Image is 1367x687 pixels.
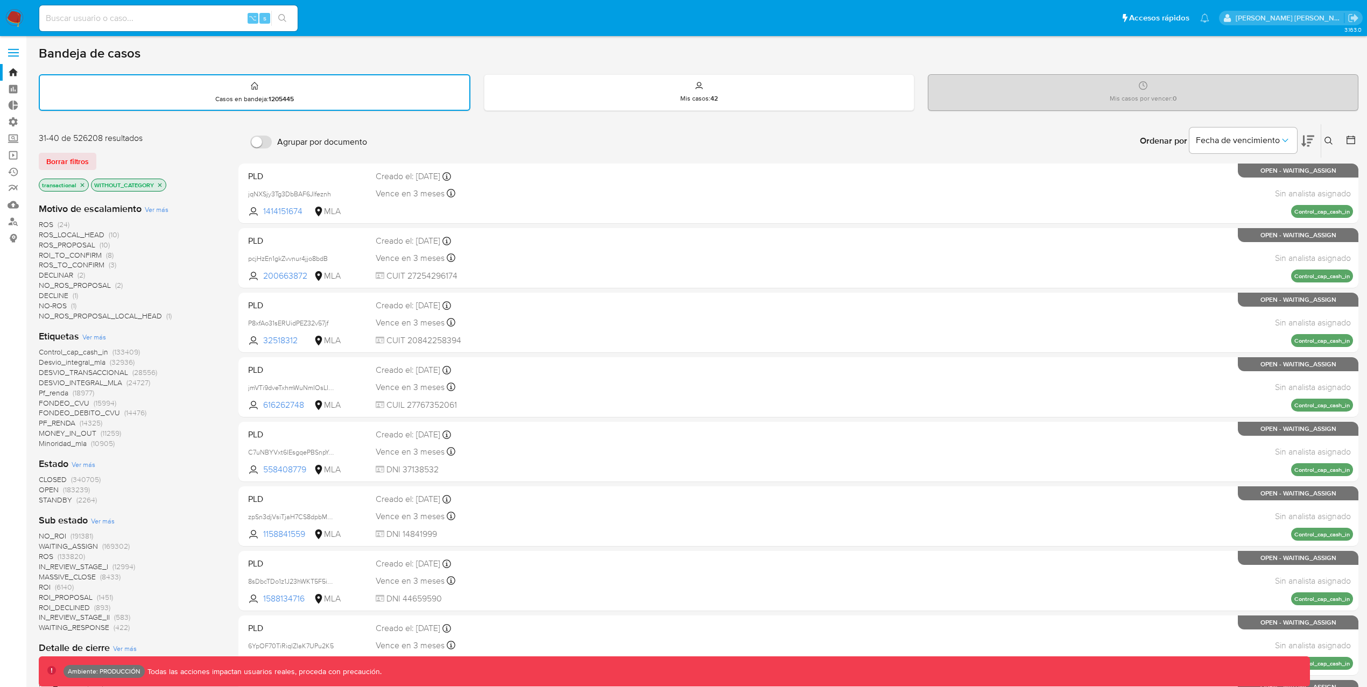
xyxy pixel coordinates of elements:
span: ⌥ [249,13,257,23]
span: s [263,13,266,23]
span: Accesos rápidos [1129,12,1189,24]
p: Todas las acciones impactan usuarios reales, proceda con precaución. [145,667,382,677]
a: Salir [1348,12,1359,24]
p: Ambiente: PRODUCCIÓN [68,669,140,674]
p: leidy.martinez@mercadolibre.com.co [1236,13,1344,23]
button: search-icon [271,11,293,26]
input: Buscar usuario o caso... [39,11,298,25]
a: Notificaciones [1200,13,1209,23]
